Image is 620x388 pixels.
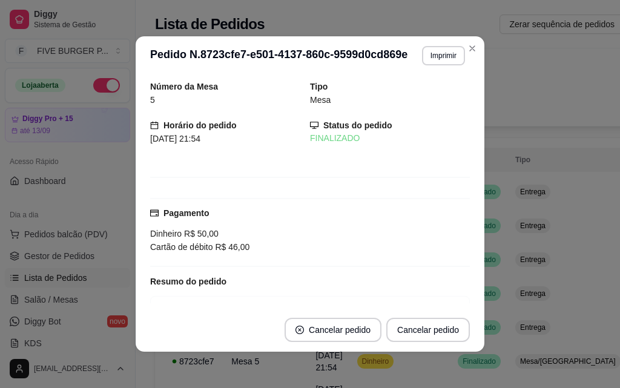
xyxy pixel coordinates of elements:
[213,242,250,252] span: R$ 46,00
[156,301,430,316] div: FIVE CHICKEN CRISPY
[150,82,218,91] strong: Número da Mesa
[150,134,200,143] span: [DATE] 21:54
[150,229,182,238] span: Dinheiro
[295,326,304,334] span: close-circle
[182,229,219,238] span: R$ 50,00
[463,39,482,58] button: Close
[310,95,331,105] span: Mesa
[386,318,470,342] button: Cancelar pedido
[422,46,465,65] button: Imprimir
[163,120,237,130] strong: Horário do pedido
[150,95,155,105] span: 5
[310,82,328,91] strong: Tipo
[310,132,470,145] div: FINALIZADO
[150,46,407,65] h3: Pedido N. 8723cfe7-e501-4137-860c-9599d0cd869e
[323,120,392,130] strong: Status do pedido
[150,242,213,252] span: Cartão de débito
[285,318,381,342] button: close-circleCancelar pedido
[150,209,159,217] span: credit-card
[150,277,226,286] strong: Resumo do pedido
[163,208,209,218] strong: Pagamento
[150,121,159,130] span: calendar
[310,121,318,130] span: desktop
